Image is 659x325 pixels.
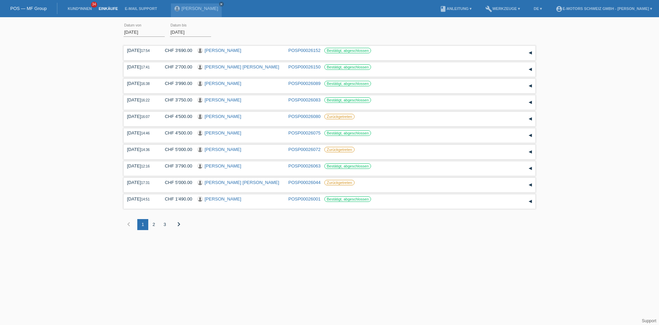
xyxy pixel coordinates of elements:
[525,97,535,108] div: auf-/zuklappen
[127,48,154,53] div: [DATE]
[141,49,150,53] span: 17:54
[288,163,321,169] a: POSP00026063
[324,48,371,53] label: Bestätigt, abgeschlossen
[205,48,241,53] a: [PERSON_NAME]
[324,97,371,103] label: Bestätigt, abgeschlossen
[141,197,150,201] span: 14:51
[160,180,192,185] div: CHF 5'000.00
[205,163,241,169] a: [PERSON_NAME]
[137,219,148,230] div: 1
[525,64,535,75] div: auf-/zuklappen
[160,64,192,69] div: CHF 2'700.00
[288,97,321,102] a: POSP00026083
[141,115,150,119] span: 16:07
[141,131,150,135] span: 14:46
[141,181,150,185] span: 17:31
[220,2,223,6] i: close
[525,130,535,141] div: auf-/zuklappen
[324,81,371,86] label: Bestätigt, abgeschlossen
[288,48,321,53] a: POSP00026152
[160,196,192,202] div: CHF 1'490.00
[205,81,241,86] a: [PERSON_NAME]
[160,163,192,169] div: CHF 3'790.00
[160,147,192,152] div: CHF 5'000.00
[525,147,535,157] div: auf-/zuklappen
[288,196,321,202] a: POSP00026001
[160,130,192,136] div: CHF 4'500.00
[324,64,371,70] label: Bestätigt, abgeschlossen
[127,114,154,119] div: [DATE]
[530,7,545,11] a: DE ▾
[125,220,133,228] i: chevron_left
[288,81,321,86] a: POSP00026089
[148,219,159,230] div: 2
[288,64,321,69] a: POSP00026150
[288,147,321,152] a: POSP00026072
[288,130,321,136] a: POSP00026075
[141,82,150,86] span: 16:38
[205,130,241,136] a: [PERSON_NAME]
[64,7,95,11] a: Kund*innen
[141,164,150,168] span: 12:16
[324,147,355,152] label: Zurückgetreten
[205,114,241,119] a: [PERSON_NAME]
[160,97,192,102] div: CHF 3'750.00
[324,130,371,136] label: Bestätigt, abgeschlossen
[525,48,535,58] div: auf-/zuklappen
[324,114,355,119] label: Zurückgetreten
[127,130,154,136] div: [DATE]
[127,196,154,202] div: [DATE]
[219,2,224,7] a: close
[552,7,656,11] a: account_circleE-Motors Schweiz GmbH - [PERSON_NAME] ▾
[159,219,170,230] div: 3
[160,114,192,119] div: CHF 4'500.00
[324,196,371,202] label: Bestätigt, abgeschlossen
[556,6,563,12] i: account_circle
[205,97,241,102] a: [PERSON_NAME]
[127,163,154,169] div: [DATE]
[127,64,154,69] div: [DATE]
[141,98,150,102] span: 16:22
[436,7,475,11] a: bookAnleitung ▾
[127,97,154,102] div: [DATE]
[160,48,192,53] div: CHF 3'690.00
[205,147,241,152] a: [PERSON_NAME]
[127,81,154,86] div: [DATE]
[485,6,492,12] i: build
[205,64,279,69] a: [PERSON_NAME] [PERSON_NAME]
[127,147,154,152] div: [DATE]
[525,163,535,174] div: auf-/zuklappen
[95,7,121,11] a: Einkäufe
[525,81,535,91] div: auf-/zuklappen
[10,6,47,11] a: POS — MF Group
[642,318,656,323] a: Support
[127,180,154,185] div: [DATE]
[205,180,279,185] a: [PERSON_NAME] [PERSON_NAME]
[288,114,321,119] a: POSP00026080
[525,114,535,124] div: auf-/zuklappen
[141,148,150,152] span: 14:36
[288,180,321,185] a: POSP00026044
[324,180,355,185] label: Zurückgetreten
[141,65,150,69] span: 17:41
[122,7,161,11] a: E-Mail Support
[525,180,535,190] div: auf-/zuklappen
[160,81,192,86] div: CHF 3'990.00
[440,6,447,12] i: book
[182,6,218,11] a: [PERSON_NAME]
[91,2,97,8] span: 34
[324,163,371,169] label: Bestätigt, abgeschlossen
[175,220,183,228] i: chevron_right
[482,7,523,11] a: buildWerkzeuge ▾
[205,196,241,202] a: [PERSON_NAME]
[525,196,535,207] div: auf-/zuklappen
